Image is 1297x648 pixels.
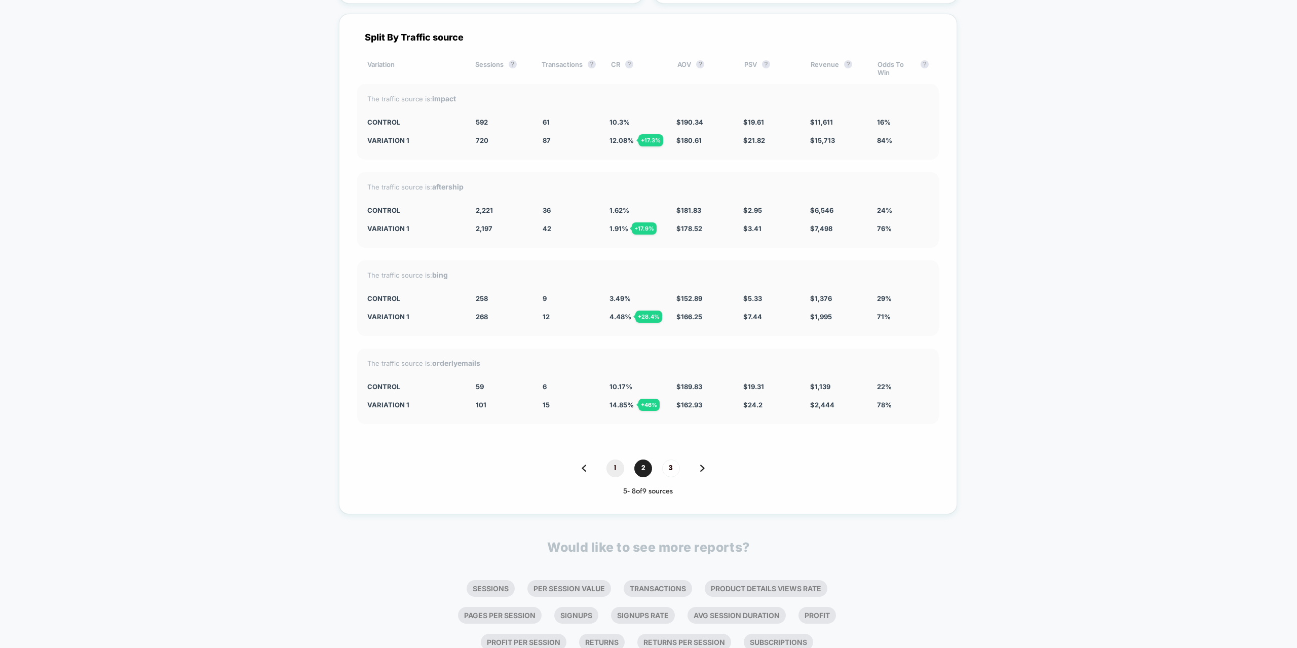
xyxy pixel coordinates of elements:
span: $ 19.61 [743,118,764,126]
div: The traffic source is: [367,94,929,103]
span: $ 2,444 [810,401,834,409]
button: ? [509,60,517,68]
div: The traffic source is: [367,271,929,279]
span: $ 11,611 [810,118,833,126]
li: Pages Per Session [458,607,542,624]
div: AOV [677,60,729,77]
span: 2,197 [476,224,492,233]
strong: bing [432,271,448,279]
button: ? [921,60,929,68]
div: The traffic source is: [367,359,929,367]
div: PSV [744,60,795,77]
p: Would like to see more reports? [547,540,750,555]
div: 22% [877,383,929,391]
strong: orderlyemails [432,359,480,367]
div: Revenue [811,60,862,77]
span: 12.08 % [609,136,634,144]
span: 15 [543,401,550,409]
div: CONTROL [367,383,461,391]
span: $ 178.52 [676,224,702,233]
span: 14.85 % [609,401,634,409]
span: 12 [543,313,550,321]
div: The traffic source is: [367,182,929,191]
span: 2 [634,460,652,477]
span: 36 [543,206,551,214]
div: 24% [877,206,929,214]
div: 84% [877,136,929,144]
li: Signups [554,607,598,624]
span: 3 [662,460,680,477]
button: ? [625,60,633,68]
div: 76% [877,224,929,233]
span: 1.91 % [609,224,628,233]
div: Odds To Win [878,60,929,77]
span: $ 152.89 [676,294,702,302]
div: CONTROL [367,118,461,126]
strong: aftership [432,182,464,191]
span: $ 2.95 [743,206,762,214]
div: 71% [877,313,929,321]
span: $ 24.2 [743,401,762,409]
div: + 17.3 % [638,134,663,146]
span: 59 [476,383,484,391]
li: Per Session Value [527,580,611,597]
span: 592 [476,118,488,126]
div: Split By Traffic source [357,32,939,43]
span: 4.48 % [609,313,631,321]
div: 16% [877,118,929,126]
span: 268 [476,313,488,321]
li: Signups Rate [611,607,675,624]
span: $ 166.25 [676,313,702,321]
span: $ 7.44 [743,313,762,321]
span: 87 [543,136,551,144]
span: 720 [476,136,488,144]
span: $ 1,139 [810,383,830,391]
span: 10.17 % [609,383,632,391]
strong: impact [432,94,456,103]
span: $ 3.41 [743,224,761,233]
li: Transactions [624,580,692,597]
span: $ 181.83 [676,206,701,214]
div: Variation 1 [367,401,461,409]
span: 10.3 % [609,118,630,126]
div: 78% [877,401,929,409]
span: $ 162.93 [676,401,702,409]
button: ? [588,60,596,68]
img: pagination back [582,465,586,472]
span: $ 7,498 [810,224,832,233]
span: 101 [476,401,486,409]
div: Transactions [542,60,596,77]
div: Variation 1 [367,224,461,233]
li: Sessions [467,580,515,597]
div: Variation [367,60,460,77]
img: pagination forward [700,465,705,472]
span: 6 [543,383,547,391]
span: 9 [543,294,547,302]
span: 2,221 [476,206,493,214]
div: + 46 % [638,399,660,411]
li: Product Details Views Rate [705,580,827,597]
span: $ 190.34 [676,118,703,126]
li: Profit [798,607,836,624]
span: 61 [543,118,550,126]
span: $ 189.83 [676,383,702,391]
button: ? [844,60,852,68]
div: + 17.9 % [632,222,657,235]
div: 5 - 8 of 9 sources [357,487,939,496]
div: Variation 1 [367,136,461,144]
span: 3.49 % [609,294,631,302]
span: $ 1,376 [810,294,832,302]
span: $ 1,995 [810,313,832,321]
div: Sessions [475,60,526,77]
div: 29% [877,294,929,302]
li: Avg Session Duration [688,607,786,624]
span: 258 [476,294,488,302]
span: $ 19.31 [743,383,764,391]
span: $ 5.33 [743,294,762,302]
span: 42 [543,224,551,233]
button: ? [696,60,704,68]
div: CONTROL [367,294,461,302]
span: $ 15,713 [810,136,835,144]
span: $ 180.61 [676,136,702,144]
div: CR [611,60,662,77]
